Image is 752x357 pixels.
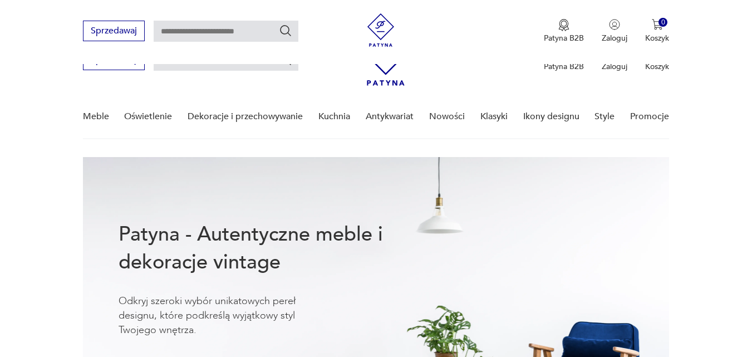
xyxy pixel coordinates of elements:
[602,33,627,43] p: Zaloguj
[188,95,303,138] a: Dekoracje i przechowywanie
[602,61,627,72] p: Zaloguj
[658,18,668,27] div: 0
[645,19,669,43] button: 0Koszyk
[544,61,584,72] p: Patyna B2B
[480,95,508,138] a: Klasyki
[83,21,145,41] button: Sprzedawaj
[630,95,669,138] a: Promocje
[366,95,414,138] a: Antykwariat
[544,19,584,43] button: Patyna B2B
[652,19,663,30] img: Ikona koszyka
[544,19,584,43] a: Ikona medaluPatyna B2B
[318,95,350,138] a: Kuchnia
[119,294,330,338] p: Odkryj szeroki wybór unikatowych pereł designu, które podkreślą wyjątkowy styl Twojego wnętrza.
[544,33,584,43] p: Patyna B2B
[83,57,145,65] a: Sprzedawaj
[364,13,397,47] img: Patyna - sklep z meblami i dekoracjami vintage
[609,19,620,30] img: Ikonka użytkownika
[429,95,465,138] a: Nowości
[645,61,669,72] p: Koszyk
[119,221,419,276] h1: Patyna - Autentyczne meble i dekoracje vintage
[124,95,172,138] a: Oświetlenie
[279,24,292,37] button: Szukaj
[83,95,109,138] a: Meble
[523,95,579,138] a: Ikony designu
[645,33,669,43] p: Koszyk
[558,19,569,31] img: Ikona medalu
[83,28,145,36] a: Sprzedawaj
[594,95,615,138] a: Style
[602,19,627,43] button: Zaloguj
